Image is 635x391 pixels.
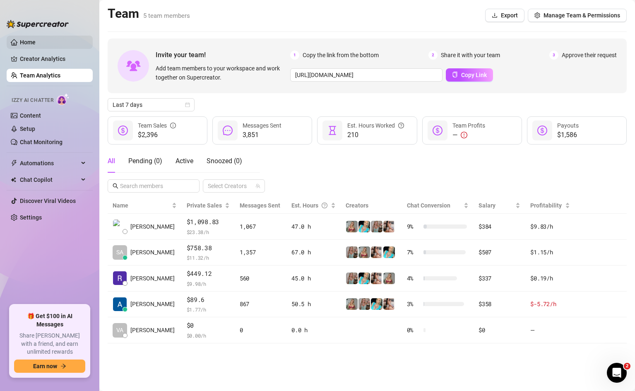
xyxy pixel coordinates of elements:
[407,326,420,335] span: 0 %
[240,299,281,309] div: 867
[240,274,281,283] div: 560
[290,51,299,60] span: 1
[371,246,382,258] img: Mishamai
[428,51,438,60] span: 2
[528,9,627,22] button: Manage Team & Permissions
[291,248,335,257] div: 67.0 h
[534,12,540,18] span: setting
[108,6,190,22] h2: Team
[130,326,175,335] span: [PERSON_NAME]
[452,130,485,140] div: —
[291,299,335,309] div: 50.5 h
[20,52,86,65] a: Creator Analytics
[358,298,370,310] img: Laura
[138,121,176,130] div: Team Sales
[383,273,395,284] img: Laura
[187,321,230,331] span: $0
[187,253,230,262] span: $ 11.32 /h
[20,39,36,46] a: Home
[452,122,485,129] span: Team Profits
[530,299,570,309] div: $-5.72 /h
[358,221,370,232] img: Emily
[130,222,175,231] span: [PERSON_NAME]
[530,222,570,231] div: $9.83 /h
[358,246,370,258] img: Laura
[187,269,230,279] span: $449.12
[120,181,188,191] input: Search members
[108,198,182,214] th: Name
[176,157,193,165] span: Active
[557,122,579,129] span: Payouts
[130,248,175,257] span: [PERSON_NAME]
[187,228,230,236] span: $ 23.38 /h
[562,51,617,60] span: Approve their request
[240,202,280,209] span: Messages Sent
[407,222,420,231] span: 9 %
[291,222,335,231] div: 47.0 h
[398,121,404,130] span: question-circle
[530,248,570,257] div: $1.15 /h
[327,126,337,135] span: hourglass
[207,157,242,165] span: Snoozed ( 0 )
[60,363,66,369] span: arrow-right
[461,72,487,78] span: Copy Link
[156,64,287,82] span: Add team members to your workspace and work together on Supercreator.
[14,360,85,373] button: Earn nowarrow-right
[479,274,520,283] div: $337
[243,122,281,129] span: Messages Sent
[187,280,230,288] span: $ 9.98 /h
[113,297,127,311] img: AMANDA LOZANO
[407,274,420,283] span: 4 %
[108,156,115,166] div: All
[113,271,127,285] img: Rose Cazares
[255,183,260,188] span: team
[11,160,17,167] span: thunderbolt
[347,130,404,140] span: 210
[433,126,443,135] span: dollar-circle
[185,102,190,107] span: calendar
[170,121,176,130] span: info-circle
[479,299,520,309] div: $358
[12,97,53,104] span: Izzy AI Chatter
[537,126,547,135] span: dollar-circle
[525,317,575,343] td: —
[291,326,335,335] div: 0.0 h
[187,202,222,209] span: Private Sales
[20,214,42,221] a: Settings
[291,201,329,210] div: Est. Hours
[20,139,63,145] a: Chat Monitoring
[14,312,85,328] span: 🎁 Get $100 in AI Messages
[138,130,176,140] span: $2,396
[479,222,520,231] div: $384
[187,217,230,227] span: $1,098.83
[557,130,579,140] span: $1,586
[530,202,562,209] span: Profitability
[544,12,620,19] span: Manage Team & Permissions
[187,331,230,340] span: $ 0.00 /h
[240,248,281,257] div: 1,357
[240,326,281,335] div: 0
[291,274,335,283] div: 45.0 h
[371,221,382,232] img: Laura
[501,12,518,19] span: Export
[118,126,128,135] span: dollar-circle
[14,332,85,356] span: Share [PERSON_NAME] with a friend, and earn unlimited rewards
[223,126,233,135] span: message
[322,201,327,210] span: question-circle
[240,222,281,231] div: 1,067
[20,126,35,132] a: Setup
[20,157,79,170] span: Automations
[113,183,118,189] span: search
[383,298,395,310] img: Mishamai
[187,243,230,253] span: $758.38
[371,273,382,284] img: Mishamai
[130,299,175,309] span: [PERSON_NAME]
[452,72,458,77] span: copy
[479,326,520,335] div: $0
[492,12,498,18] span: download
[57,93,70,105] img: AI Chatter
[11,177,16,183] img: Chat Copilot
[303,51,379,60] span: Copy the link from the bottom
[130,274,175,283] span: [PERSON_NAME]
[407,248,420,257] span: 7 %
